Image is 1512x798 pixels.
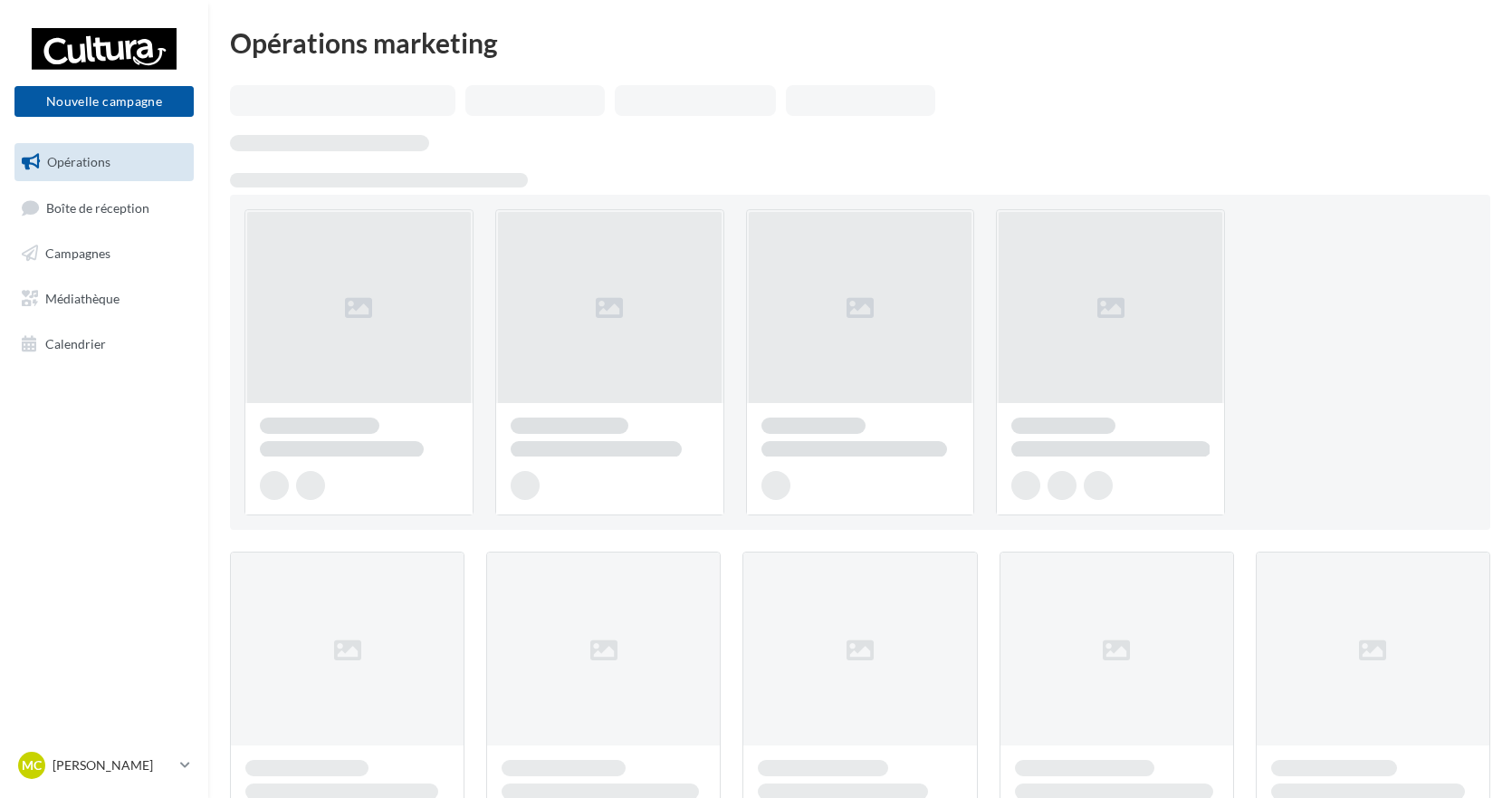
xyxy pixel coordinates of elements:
[45,335,106,351] span: Calendrier
[45,291,120,306] span: Médiathèque
[47,154,110,169] span: Opérations
[45,245,110,261] span: Campagnes
[14,86,194,117] button: Nouvelle campagne
[14,748,194,783] a: MC [PERSON_NAME]
[11,143,197,181] a: Opérations
[11,188,197,227] a: Boîte de réception
[22,756,42,774] span: MC
[53,756,173,774] p: [PERSON_NAME]
[11,235,197,273] a: Campagnes
[11,325,197,363] a: Calendrier
[46,199,149,215] span: Boîte de réception
[230,29,1490,56] div: Opérations marketing
[11,280,197,318] a: Médiathèque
